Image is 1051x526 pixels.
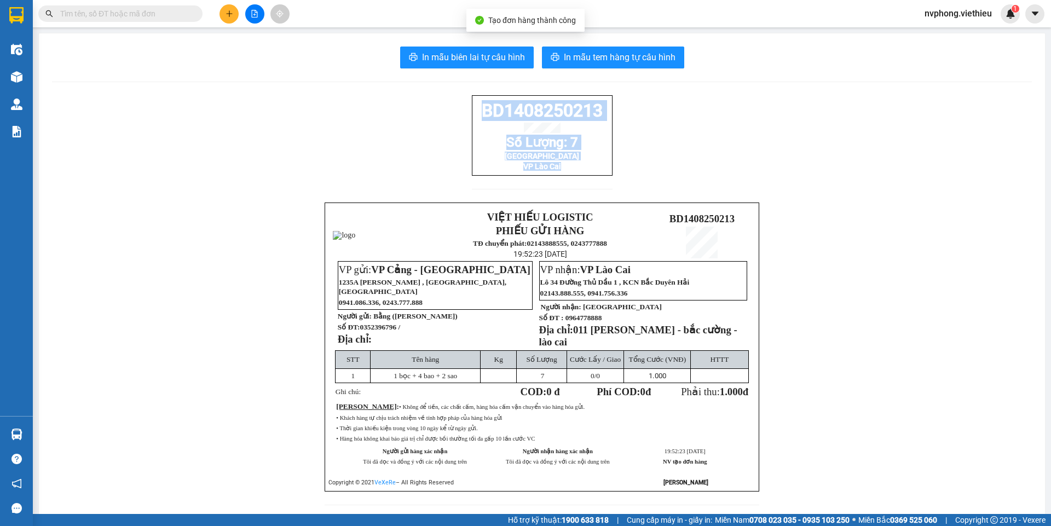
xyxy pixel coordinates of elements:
span: VP Lào Cai [523,162,561,171]
button: printerIn mẫu biên lai tự cấu hình [400,47,534,68]
span: VP Lào Cai [580,264,631,275]
span: plus [226,10,233,18]
span: • Khách hàng tự chịu trách nhiệm về tính hợp pháp của hàng hóa gửi [336,415,502,421]
strong: TĐ chuyển phát: [47,60,94,77]
span: Tôi đã đọc và đồng ý với các nội dung trên [363,459,467,465]
span: printer [551,53,559,63]
img: warehouse-icon [11,429,22,440]
span: Hỗ trợ kỹ thuật: [508,514,609,526]
span: 1.000 [720,386,743,397]
span: In mẫu tem hàng tự cấu hình [564,50,675,64]
button: caret-down [1025,4,1044,24]
span: Số Lượng [526,355,557,363]
span: VP nhận: [540,264,631,275]
span: | [617,514,619,526]
strong: Người gửi hàng xác nhận [383,448,448,454]
span: • Thời gian khiếu kiện trong vòng 10 ngày kể từ ngày gửi. [336,425,477,431]
strong: 0708 023 035 - 0935 103 250 [749,516,850,524]
span: /0 [591,372,600,380]
span: Tên hàng [412,355,439,363]
strong: Người nhận: [541,303,581,311]
strong: 02143888555, 0243777888 [527,239,607,247]
img: icon-new-feature [1006,9,1015,19]
span: caret-down [1030,9,1040,19]
span: 011 [PERSON_NAME] - bắc cường -lào cai [539,324,737,348]
span: VP gửi: [339,264,530,275]
span: aim [276,10,284,18]
span: Miền Bắc [858,514,937,526]
span: 1 bọc + 4 bao + 2 sao [394,372,457,380]
span: Tổng Cước (VNĐ) [628,355,686,363]
span: 0941.086.336, 0243.777.888 [339,298,423,307]
span: copyright [990,516,998,524]
span: Cước Lấy / Giao [570,355,621,363]
span: BD1408250210 [107,63,172,75]
input: Tìm tên, số ĐT hoặc mã đơn [60,8,189,20]
span: In mẫu biên lai tự cấu hình [422,50,525,64]
strong: PHIẾU GỬI HÀNG [496,225,585,236]
span: | [945,514,947,526]
span: đ [743,386,748,397]
span: 1 [351,372,355,380]
strong: TĐ chuyển phát: [473,239,527,247]
strong: VIỆT HIẾU LOGISTIC [50,9,103,32]
span: BD1408250213 [669,213,735,224]
button: plus [220,4,239,24]
span: Số Lượng: 7 [506,135,578,150]
strong: PHIẾU GỬI HÀNG [49,34,104,58]
span: : [336,402,399,411]
sup: 1 [1012,5,1019,13]
span: 19:52:23 [DATE] [513,250,567,258]
span: nvphong.viethieu [916,7,1001,20]
span: [GEOGRAPHIC_DATA] [505,152,579,160]
span: check-circle [475,16,484,25]
span: file-add [251,10,258,18]
strong: Địa chỉ: [539,324,573,336]
span: • Hàng hóa không khai báo giá trị chỉ được bồi thường tối đa gấp 10 lần cước VC [336,436,535,442]
img: warehouse-icon [11,44,22,55]
strong: NV tạo đơn hàng [663,459,707,465]
img: logo-vxr [9,7,24,24]
button: printerIn mẫu tem hàng tự cấu hình [542,47,684,68]
strong: Địa chỉ: [338,333,372,345]
span: 1.000 [649,372,666,380]
span: STT [347,355,360,363]
span: • Không để tiền, các chất cấm, hàng hóa cấm vận chuyển vào hàng hóa gửi. [399,404,585,410]
span: printer [409,53,418,63]
span: ⚪️ [852,518,856,522]
strong: [PERSON_NAME] [663,479,708,486]
span: Bằng ([PERSON_NAME]) [373,312,458,320]
img: warehouse-icon [11,99,22,110]
span: VP Cảng - [GEOGRAPHIC_DATA] [371,264,530,275]
span: [PERSON_NAME] [336,402,396,411]
strong: COD: [521,386,560,397]
img: solution-icon [11,126,22,137]
button: aim [270,4,290,24]
span: question-circle [11,454,22,464]
span: 0 [640,386,645,397]
img: logo [4,33,46,75]
span: 7 [541,372,545,380]
span: 0 [591,372,594,380]
strong: Số ĐT : [539,314,564,322]
img: logo [333,231,355,240]
span: 0352396796 / [360,323,400,331]
span: Ghi chú: [336,388,361,396]
span: Miền Nam [715,514,850,526]
img: warehouse-icon [11,71,22,83]
span: Phải thu: [681,386,748,397]
span: search [45,10,53,18]
span: Tôi đã đọc và đồng ý với các nội dung trên [506,459,610,465]
a: VeXeRe [374,479,396,486]
span: [GEOGRAPHIC_DATA] [583,303,662,311]
strong: 02143888555, 0243777888 [58,69,106,86]
strong: 1900 633 818 [562,516,609,524]
strong: Số ĐT: [338,323,400,331]
strong: VIỆT HIẾU LOGISTIC [487,211,593,223]
span: Cung cấp máy in - giấy in: [627,514,712,526]
span: Lô 34 Đường Thủ Dầu 1 , KCN Bắc Duyên Hải [540,278,690,286]
strong: 0369 525 060 [890,516,937,524]
strong: Phí COD: đ [597,386,651,397]
strong: Người nhận hàng xác nhận [523,448,593,454]
button: file-add [245,4,264,24]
